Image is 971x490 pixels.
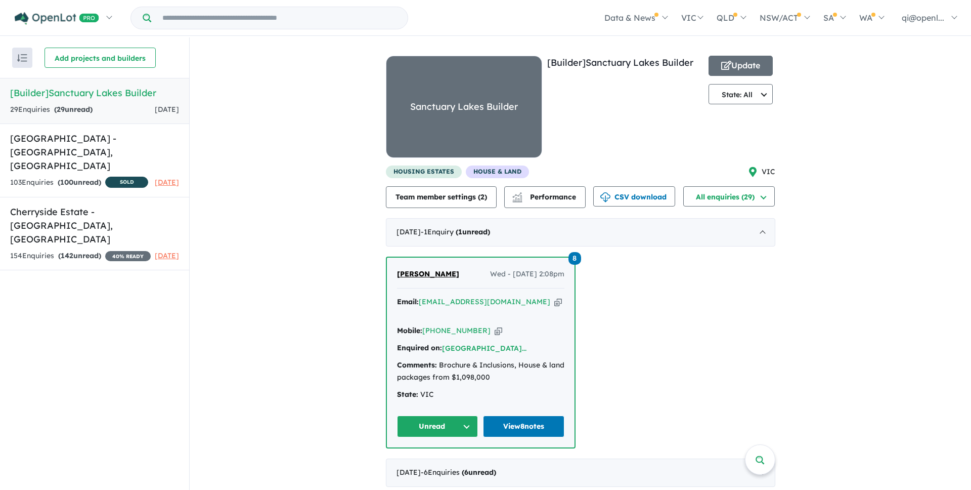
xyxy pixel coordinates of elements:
strong: Email: [397,297,419,306]
span: 29 [57,105,65,114]
span: [DATE] [155,178,179,187]
span: Wed - [DATE] 2:08pm [490,268,564,280]
span: housing estates [386,166,462,178]
img: sort.svg [17,54,27,62]
button: Team member settings (2) [386,186,497,208]
button: State: All [709,84,773,104]
span: 100 [60,178,73,187]
a: 8 [568,251,581,265]
a: [PHONE_NUMBER] [422,326,491,335]
span: qi@openl... [902,13,944,23]
span: Performance [514,192,576,201]
span: VIC [762,166,775,178]
button: All enquiries (29) [683,186,775,207]
span: 1 [458,227,462,236]
div: [DATE] [386,459,775,487]
img: Openlot PRO Logo White [15,12,99,25]
img: line-chart.svg [512,192,521,198]
button: Copy [554,297,562,307]
span: 40 % READY [105,251,151,261]
strong: ( unread) [456,227,490,236]
a: Sanctuary Lakes Builder [386,56,542,166]
strong: State: [397,390,418,399]
strong: ( unread) [58,251,101,260]
h5: [GEOGRAPHIC_DATA] - [GEOGRAPHIC_DATA] , [GEOGRAPHIC_DATA] [10,132,179,173]
strong: Mobile: [397,326,422,335]
div: 29 Enquir ies [10,104,93,116]
strong: ( unread) [58,178,101,187]
div: [DATE] [386,218,775,247]
button: Update [709,56,773,76]
img: bar-chart.svg [512,195,522,202]
button: [GEOGRAPHIC_DATA]... [442,343,526,354]
a: View8notes [483,416,564,437]
h5: Cherryside Estate - [GEOGRAPHIC_DATA] , [GEOGRAPHIC_DATA] [10,205,179,246]
span: [DATE] [155,105,179,114]
button: Unread [397,416,478,437]
div: Brochure & Inclusions, House & land packages from $1,098,000 [397,359,564,384]
strong: ( unread) [462,468,496,477]
a: [PERSON_NAME] [397,268,459,280]
div: Sanctuary Lakes Builder [410,99,518,115]
strong: Comments: [397,360,437,370]
button: Copy [495,325,502,336]
span: House & Land [466,166,529,178]
strong: Enquired on: [397,343,442,352]
strong: ( unread) [54,105,93,114]
a: [GEOGRAPHIC_DATA]... [442,344,526,353]
span: - 6 Enquir ies [421,468,496,477]
button: CSV download [593,186,675,207]
span: 6 [464,468,468,477]
a: [Builder]Sanctuary Lakes Builder [547,57,693,68]
div: VIC [397,389,564,401]
span: - 1 Enquir y [421,227,490,236]
span: SOLD [105,177,148,188]
h5: [Builder] Sanctuary Lakes Builder [10,86,179,100]
input: Try estate name, suburb, builder or developer [153,7,406,29]
div: 103 Enquir ies [10,177,148,189]
span: [DATE] [155,251,179,260]
span: 8 [568,252,581,265]
button: Performance [504,186,586,208]
a: [EMAIL_ADDRESS][DOMAIN_NAME] [419,297,550,306]
div: 154 Enquir ies [10,250,151,262]
span: 142 [61,251,73,260]
button: Add projects and builders [45,48,156,68]
span: [PERSON_NAME] [397,269,459,278]
img: download icon [600,192,610,202]
span: 2 [480,192,484,201]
